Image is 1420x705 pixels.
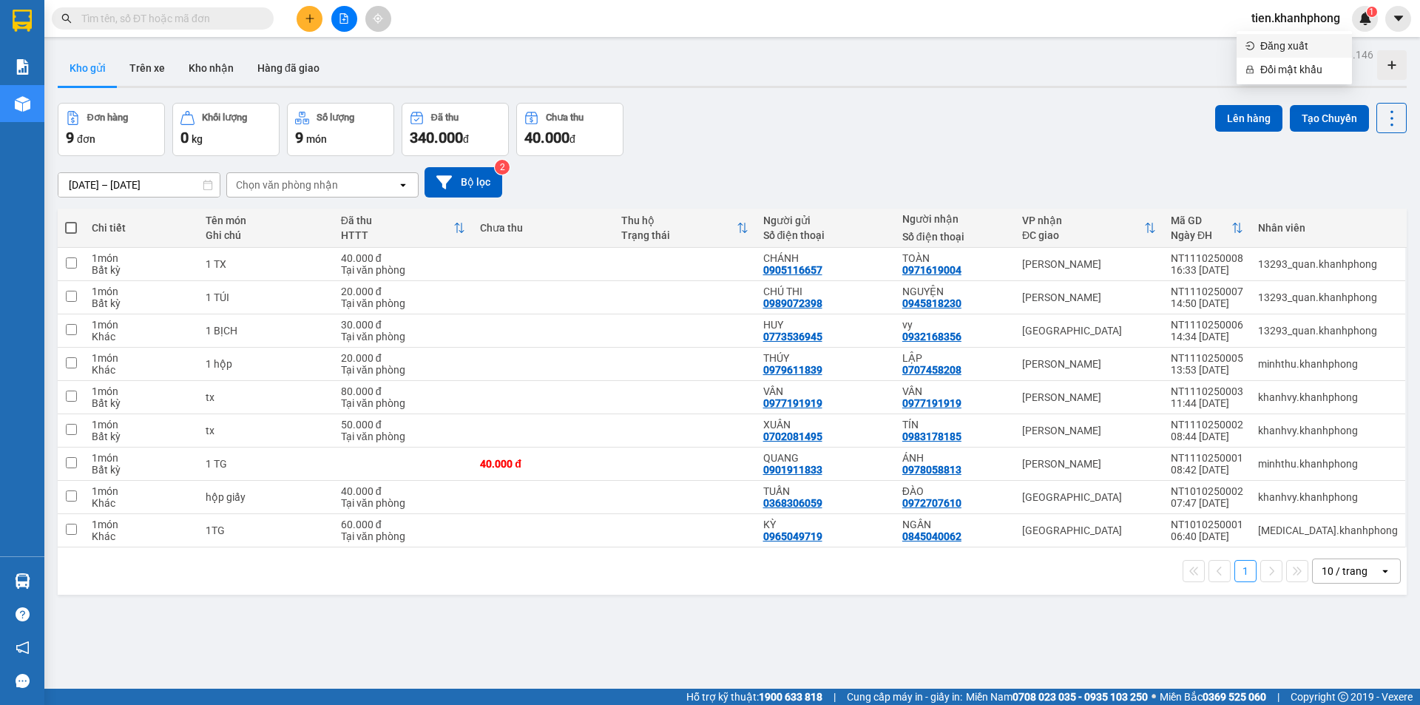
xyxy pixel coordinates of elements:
div: 11:44 [DATE] [1171,397,1243,409]
div: 0702081495 [763,431,822,442]
div: vy [902,319,1007,331]
div: 60.000 đ [341,519,465,530]
div: ĐC giao [1022,229,1144,241]
div: Chọn văn phòng nhận [236,178,338,192]
div: Đơn hàng [87,112,128,123]
span: search [61,13,72,24]
strong: 0369 525 060 [1203,691,1266,703]
span: Đổi mật khẩu [1260,61,1343,78]
div: minhthu.khanhphong [1258,458,1398,470]
div: QUANG [763,452,887,464]
strong: 1900 633 818 [759,691,822,703]
div: 1 món [92,252,191,264]
span: message [16,674,30,688]
div: Bất kỳ [92,297,191,309]
span: đ [463,133,469,145]
div: [GEOGRAPHIC_DATA] [1022,325,1156,337]
div: 0368306059 [763,497,822,509]
div: Khác [92,497,191,509]
div: Tại văn phòng [341,431,465,442]
div: 14:50 [DATE] [1171,297,1243,309]
img: logo-vxr [13,10,32,32]
span: Đăng xuất [1260,38,1343,54]
div: 16:33 [DATE] [1171,264,1243,276]
div: [PERSON_NAME] [1022,258,1156,270]
div: 40.000 đ [341,252,465,264]
div: 08:44 [DATE] [1171,431,1243,442]
div: CHÚ THI [763,286,887,297]
div: KỲ [763,519,887,530]
span: caret-down [1392,12,1405,25]
div: tx [206,391,326,403]
div: NT1110250002 [1171,419,1243,431]
img: icon-new-feature [1359,12,1372,25]
div: Tại văn phòng [341,397,465,409]
button: Kho gửi [58,50,118,86]
div: tx [206,425,326,436]
span: | [834,689,836,705]
div: NT1010250002 [1171,485,1243,497]
div: TOÀN [902,252,1007,264]
button: 1 [1234,560,1257,582]
div: Tạo kho hàng mới [1377,50,1407,80]
div: 0707458208 [902,364,961,376]
div: Tên món [206,215,326,226]
div: Tại văn phòng [341,530,465,542]
div: HTTT [341,229,453,241]
div: Đã thu [431,112,459,123]
span: copyright [1338,692,1348,702]
button: Chưa thu40.000đ [516,103,623,156]
div: 1 TX [206,258,326,270]
div: Chưa thu [546,112,584,123]
span: 1 [1369,7,1374,17]
div: 13293_quan.khanhphong [1258,258,1398,270]
div: 0932168356 [902,331,961,343]
div: 0979611839 [763,364,822,376]
div: 0977191919 [902,397,961,409]
div: tham.khanhphong [1258,524,1398,536]
div: LẬP [902,352,1007,364]
div: 1 BỊCH [206,325,326,337]
div: THÚY [763,352,887,364]
div: NT1110250008 [1171,252,1243,264]
div: 40.000 đ [480,458,606,470]
span: 9 [66,129,74,146]
div: Nhân viên [1258,222,1398,234]
div: Đã thu [341,215,453,226]
div: Người nhận [902,213,1007,225]
div: 0901911833 [763,464,822,476]
button: file-add [331,6,357,32]
span: đ [569,133,575,145]
div: khanhvy.khanhphong [1258,425,1398,436]
input: Tìm tên, số ĐT hoặc mã đơn [81,10,256,27]
div: 13293_quan.khanhphong [1258,325,1398,337]
div: NT1110250006 [1171,319,1243,331]
div: 1 món [92,385,191,397]
div: Ghi chú [206,229,326,241]
span: Hỗ trợ kỹ thuật: [686,689,822,705]
div: 1 món [92,519,191,530]
div: ĐÀO [902,485,1007,497]
div: hộp giấy [206,491,326,503]
span: 9 [295,129,303,146]
div: TUẤN [763,485,887,497]
span: 340.000 [410,129,463,146]
input: Select a date range. [58,173,220,197]
strong: 0708 023 035 - 0935 103 250 [1012,691,1148,703]
div: [PERSON_NAME] [1022,425,1156,436]
div: NGUYỆN [902,286,1007,297]
div: minhthu.khanhphong [1258,358,1398,370]
div: 14:34 [DATE] [1171,331,1243,343]
span: món [306,133,327,145]
svg: open [397,179,409,191]
div: 20.000 đ [341,352,465,364]
div: VP nhận [1022,215,1144,226]
div: 0845040062 [902,530,961,542]
div: 0972707610 [902,497,961,509]
th: Toggle SortBy [614,209,755,248]
div: [PERSON_NAME] [1022,458,1156,470]
button: Đã thu340.000đ [402,103,509,156]
div: Thu hộ [621,215,736,226]
div: 1 hộp [206,358,326,370]
th: Toggle SortBy [334,209,473,248]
